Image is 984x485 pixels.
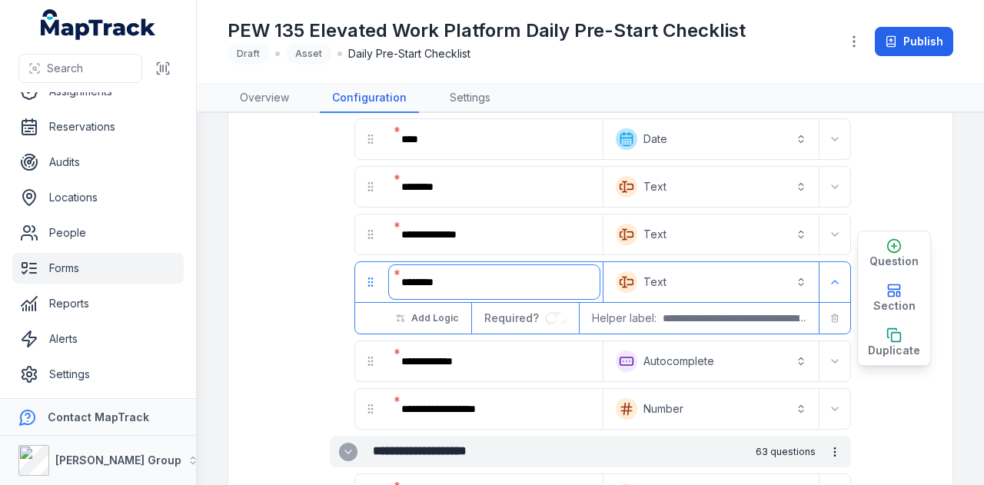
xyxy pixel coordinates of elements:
input: :r1vf:-form-item-label [545,312,567,324]
svg: drag [364,403,377,415]
button: Text [607,265,816,299]
a: MapTrack [41,9,156,40]
a: People [12,218,184,248]
a: Settings [437,84,503,113]
button: Search [18,54,142,83]
button: Expand [823,397,847,421]
div: drag [355,171,386,202]
div: drag [355,124,386,154]
button: Expand [823,349,847,374]
button: Text [607,170,816,204]
button: Autocomplete [607,344,816,378]
a: Forms [12,253,184,284]
div: drag [355,346,386,377]
button: Expand [823,174,847,199]
a: Alerts [12,324,184,354]
span: Add Logic [411,312,458,324]
div: :r1an:-form-item-label [389,218,600,251]
div: drag [355,267,386,297]
button: Publish [875,27,953,56]
svg: drag [364,276,377,288]
svg: drag [364,133,377,145]
div: drag [355,219,386,250]
span: Search [47,61,83,76]
a: Configuration [320,84,419,113]
div: drag [355,394,386,424]
div: :r1va:-form-item-label [389,265,600,299]
span: Question [869,254,919,269]
svg: drag [364,181,377,193]
span: 63 questions [756,446,816,458]
button: Duplicate [858,321,930,365]
button: Date [607,122,816,156]
button: Question [858,231,930,276]
span: Required? [484,311,545,324]
a: Locations [12,182,184,213]
a: Audits [12,147,184,178]
div: Draft [228,43,269,65]
svg: drag [364,228,377,241]
span: Helper label: [592,311,657,326]
div: :r1ab:-form-item-label [389,122,600,156]
button: Expand [823,270,847,294]
a: Reports [12,288,184,319]
button: Section [858,276,930,321]
a: Settings [12,359,184,390]
div: Asset [286,43,331,65]
div: :r1at:-form-item-label [389,344,600,378]
svg: drag [364,355,377,367]
strong: [PERSON_NAME] Group [55,453,181,467]
button: Add Logic [386,305,468,331]
span: Daily Pre-Start Checklist [348,46,470,61]
button: Expand [823,127,847,151]
button: Expand [823,222,847,247]
span: Duplicate [868,343,920,358]
button: Expand [339,443,357,461]
div: :r1b3:-form-item-label [389,392,600,426]
a: Reservations [12,111,184,142]
button: Text [607,218,816,251]
div: :r1ah:-form-item-label [389,170,600,204]
h1: PEW 135 Elevated Work Platform Daily Pre-Start Checklist [228,18,746,43]
strong: Contact MapTrack [48,410,149,424]
button: Number [607,392,816,426]
span: Section [873,298,916,314]
button: more-detail [822,439,848,465]
a: Overview [228,84,301,113]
